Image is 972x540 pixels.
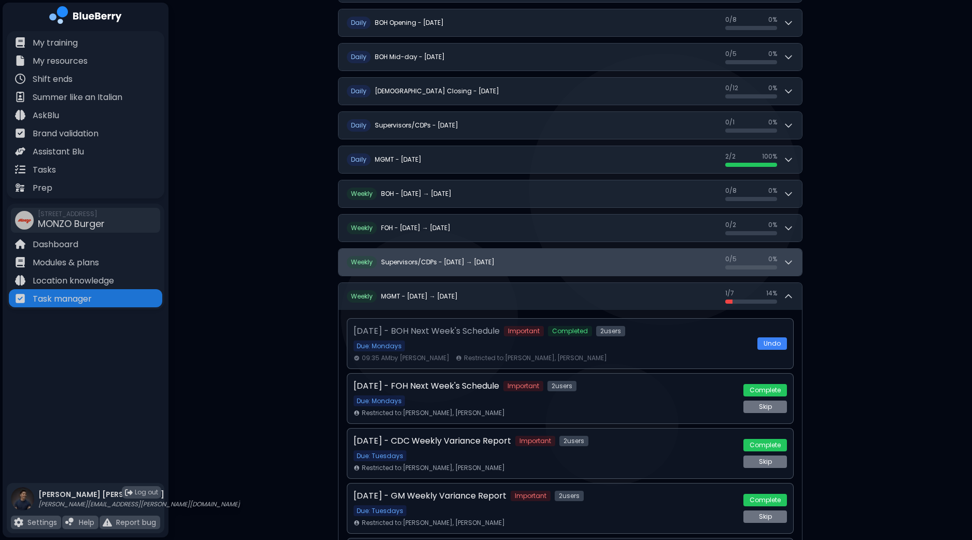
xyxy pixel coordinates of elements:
[339,283,802,310] button: WeeklyMGMT - [DATE] → [DATE]1/714%
[38,500,240,508] p: [PERSON_NAME][EMAIL_ADDRESS][PERSON_NAME][DOMAIN_NAME]
[15,74,25,84] img: file icon
[357,292,373,301] span: eekly
[354,340,405,351] span: Due: Mondays
[15,164,25,175] img: file icon
[725,118,735,126] span: 0 / 1
[33,127,98,140] p: Brand validation
[33,182,52,194] p: Prep
[768,50,777,58] span: 0 %
[339,146,802,173] button: DailyMGMT - [DATE]2/2100%
[347,119,371,132] span: D
[768,255,777,263] span: 0 %
[125,489,133,496] img: logout
[347,153,371,166] span: D
[743,439,787,451] button: Complete
[381,292,458,301] h2: MGMT - [DATE] → [DATE]
[27,518,57,527] p: Settings
[79,518,94,527] p: Help
[354,325,500,337] p: [DATE] - BOH Next Week's Schedule
[33,293,92,305] p: Task manager
[33,164,56,176] p: Tasks
[347,222,377,234] span: W
[768,221,777,229] span: 0 %
[503,381,543,391] span: Important
[362,409,505,417] span: Restricted to: [PERSON_NAME], [PERSON_NAME]
[116,518,156,527] p: Report bug
[355,18,367,27] span: aily
[38,490,240,499] p: [PERSON_NAME] [PERSON_NAME]
[33,109,59,122] p: AskBlu
[347,85,371,97] span: D
[38,210,105,218] span: [STREET_ADDRESS]
[339,78,802,105] button: Daily[DEMOGRAPHIC_DATA] Closing - [DATE]0/120%
[375,87,499,95] h2: [DEMOGRAPHIC_DATA] Closing - [DATE]
[743,401,787,413] button: Skip
[381,190,452,198] h2: BOH - [DATE] → [DATE]
[768,16,777,24] span: 0 %
[33,238,78,251] p: Dashboard
[743,384,787,396] button: Complete
[347,290,377,303] span: W
[15,37,25,48] img: file icon
[725,187,737,195] span: 0 / 8
[65,518,75,527] img: file icon
[33,55,88,67] p: My resources
[725,289,734,297] span: 1 / 7
[725,152,736,161] span: 2 / 2
[725,221,736,229] span: 0 / 2
[743,510,787,523] button: Skip
[49,6,122,27] img: company logo
[725,255,737,263] span: 0 / 5
[15,182,25,193] img: file icon
[381,224,450,232] h2: FOH - [DATE] → [DATE]
[103,518,112,527] img: file icon
[375,19,444,27] h2: BOH Opening - [DATE]
[339,112,802,139] button: DailySupervisors/CDPs - [DATE]0/10%
[725,16,737,24] span: 0 / 8
[354,450,406,461] span: Due: Tuesdays
[555,491,584,501] span: 2 user s
[33,275,114,287] p: Location knowledge
[347,256,377,268] span: W
[347,51,371,63] span: D
[355,155,367,164] span: aily
[375,155,421,164] h2: MGMT - [DATE]
[15,293,25,304] img: file icon
[725,50,737,58] span: 0 / 5
[15,55,25,66] img: file icon
[743,456,787,468] button: Skip
[339,249,802,276] button: WeeklySupervisors/CDPs - [DATE] → [DATE]0/50%
[357,258,373,266] span: eekly
[766,289,777,297] span: 14 %
[354,380,499,392] p: [DATE] - FOH Next Week's Schedule
[559,436,588,446] span: 2 user s
[354,435,511,447] p: [DATE] - CDC Weekly Variance Report
[504,326,544,336] span: Important
[15,128,25,138] img: file icon
[354,505,406,516] span: Due: Tuesdays
[362,519,505,527] span: Restricted to: [PERSON_NAME], [PERSON_NAME]
[596,326,625,336] span: 2 user s
[354,395,405,406] span: Due: Mondays
[15,211,34,230] img: company thumbnail
[339,44,802,70] button: DailyBOH Mid-day - [DATE]0/50%
[33,91,122,104] p: Summer like an Italian
[375,53,445,61] h2: BOH Mid-day - [DATE]
[362,464,505,472] span: Restricted to: [PERSON_NAME], [PERSON_NAME]
[135,488,158,496] span: Log out
[15,257,25,267] img: file icon
[339,9,802,36] button: DailyBOH Opening - [DATE]0/80%
[347,17,371,29] span: D
[38,217,105,230] span: MONZO Burger
[743,494,787,506] button: Complete
[15,110,25,120] img: file icon
[547,381,576,391] span: 2 user s
[355,52,367,61] span: aily
[357,223,373,232] span: eekly
[14,518,23,527] img: file icon
[15,146,25,157] img: file icon
[515,436,555,446] span: Important
[375,121,458,130] h2: Supervisors/CDPs - [DATE]
[15,239,25,249] img: file icon
[762,152,777,161] span: 100 %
